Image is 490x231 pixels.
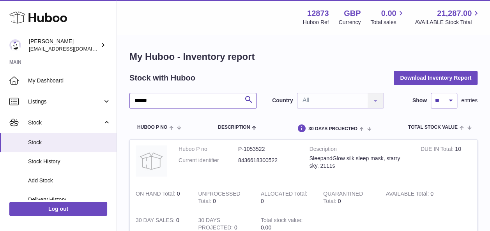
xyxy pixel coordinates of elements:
span: Huboo P no [137,125,167,130]
dd: 8436618300522 [238,157,298,164]
td: 0 [192,184,255,211]
span: 30 DAYS PROJECTED [308,126,357,131]
div: Currency [339,19,361,26]
span: entries [461,97,478,104]
span: Total stock value [408,125,458,130]
h2: Stock with Huboo [129,73,195,83]
span: 0 [338,198,341,204]
span: Add Stock [28,177,111,184]
label: Show [412,97,427,104]
button: Download Inventory Report [394,71,478,85]
strong: Total stock value [261,217,302,225]
strong: DUE IN Total [421,146,455,154]
td: 0 [380,184,442,211]
span: 21,287.00 [437,8,472,19]
span: Description [218,125,250,130]
strong: ON HAND Total [136,191,177,199]
span: 0.00 [381,8,396,19]
strong: Description [310,145,409,155]
span: Total sales [370,19,405,26]
a: 21,287.00 AVAILABLE Stock Total [415,8,481,26]
span: Stock [28,139,111,146]
span: [EMAIL_ADDRESS][DOMAIN_NAME] [29,45,115,52]
dt: Current identifier [179,157,238,164]
dd: P-1053522 [238,145,298,153]
span: AVAILABLE Stock Total [415,19,481,26]
a: 0.00 Total sales [370,8,405,26]
span: Stock [28,119,103,126]
strong: QUARANTINED Total [323,191,363,206]
td: 0 [255,184,317,211]
span: 0.00 [261,224,271,231]
strong: ALLOCATED Total [261,191,307,199]
a: Log out [9,202,107,216]
strong: 30 DAY SALES [136,217,176,225]
span: Listings [28,98,103,105]
strong: GBP [344,8,361,19]
span: Delivery History [28,196,111,203]
label: Country [272,97,293,104]
td: 10 [415,140,477,184]
img: product image [136,145,167,177]
dt: Huboo P no [179,145,238,153]
strong: UNPROCESSED Total [198,191,240,206]
span: Stock History [28,158,111,165]
div: [PERSON_NAME] [29,38,99,52]
div: SleepandGlow silk sleep mask, starry sky, 2111s [310,155,409,170]
h1: My Huboo - Inventory report [129,51,478,63]
span: My Dashboard [28,77,111,84]
strong: 12873 [307,8,329,19]
strong: AVAILABLE Total [386,191,430,199]
div: Huboo Ref [303,19,329,26]
img: tikhon.oleinikov@sleepandglow.com [9,39,21,51]
td: 0 [130,184,192,211]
